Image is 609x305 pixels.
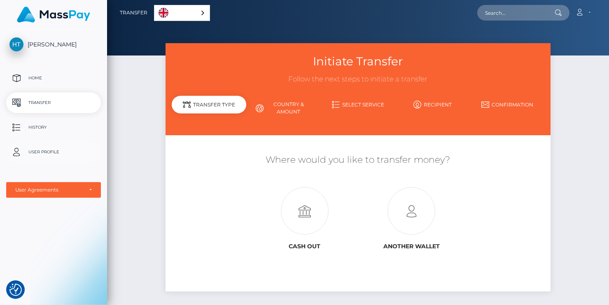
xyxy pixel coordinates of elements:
aside: Language selected: English [154,5,210,21]
a: Country & Amount [246,97,321,119]
h5: Where would you like to transfer money? [172,154,545,166]
p: Home [9,72,98,84]
a: Confirmation [470,97,544,112]
button: Consent Preferences [9,284,22,296]
p: User Profile [9,146,98,158]
button: User Agreements [6,182,101,198]
img: MassPay [17,7,90,23]
p: Transfer [9,97,98,109]
a: User Profile [6,142,101,162]
a: English [154,5,210,21]
a: Transfer [120,4,147,21]
a: Home [6,68,101,88]
input: Search... [477,5,555,21]
a: Select Service [321,97,395,112]
h3: Initiate Transfer [172,53,545,69]
span: [PERSON_NAME] [6,41,101,48]
div: Language [154,5,210,21]
h3: Follow the next steps to initiate a transfer [172,74,545,84]
a: History [6,117,101,138]
h6: Cash out [257,243,352,250]
div: User Agreements [15,187,83,193]
a: Transfer [6,92,101,113]
div: Transfer Type [172,96,246,113]
a: Recipient [395,97,470,112]
p: History [9,121,98,134]
h6: Another wallet [364,243,459,250]
img: Revisit consent button [9,284,22,296]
